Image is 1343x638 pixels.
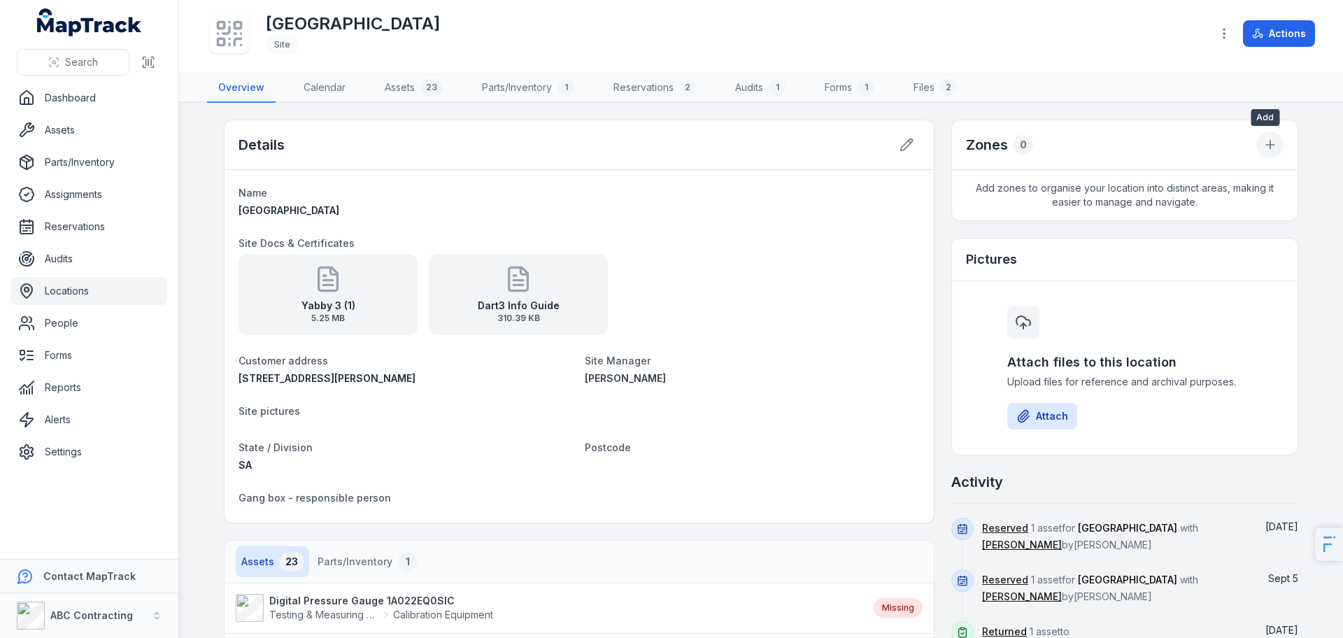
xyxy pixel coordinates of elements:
[239,187,267,199] span: Name
[65,55,98,69] span: Search
[858,79,874,96] div: 1
[982,538,1062,552] a: [PERSON_NAME]
[280,552,304,572] div: 23
[585,371,920,385] a: [PERSON_NAME]
[236,546,309,577] button: Assets23
[769,79,786,96] div: 1
[301,299,355,313] strong: Yabby 3 (1)
[1007,375,1242,389] span: Upload files for reference and archival purposes.
[239,459,252,471] span: SA
[11,148,167,176] a: Parts/Inventory
[269,594,493,608] strong: Digital Pressure Gauge 1A022EQ0SIC
[1243,20,1315,47] button: Actions
[292,73,357,103] a: Calendar
[239,355,328,367] span: Customer address
[940,79,957,96] div: 2
[393,608,493,622] span: Calibration Equipment
[1251,109,1279,126] span: Add
[1265,624,1298,636] time: 02/09/2025, 3:02:27 pm
[11,180,167,208] a: Assignments
[1007,403,1077,430] button: Attach
[1014,135,1033,155] div: 0
[398,552,418,572] div: 1
[602,73,707,103] a: Reservations2
[679,79,696,96] div: 2
[1265,520,1298,532] span: [DATE]
[17,49,129,76] button: Search
[269,608,379,622] span: Testing & Measuring Equipment
[239,237,355,249] span: Site Docs & Certificates
[420,79,443,96] div: 23
[1078,522,1177,534] span: [GEOGRAPHIC_DATA]
[239,135,285,155] h2: Details
[1268,572,1298,584] time: 05/09/2025, 1:56:20 pm
[982,573,1028,587] a: Reserved
[902,73,968,103] a: Files2
[11,341,167,369] a: Forms
[1007,353,1242,372] h3: Attach files to this location
[11,84,167,112] a: Dashboard
[471,73,585,103] a: Parts/Inventory1
[236,594,860,622] a: Digital Pressure Gauge 1A022EQ0SICTesting & Measuring EquipmentCalibration Equipment
[982,574,1198,602] span: 1 asset for with by [PERSON_NAME]
[239,204,339,216] span: [GEOGRAPHIC_DATA]
[1265,520,1298,532] time: 06/09/2025, 11:20:03 am
[1268,572,1298,584] span: Sept 5
[874,598,923,618] div: Missing
[951,472,1003,492] h2: Activity
[239,372,415,384] span: [STREET_ADDRESS][PERSON_NAME]
[11,213,167,241] a: Reservations
[11,116,167,144] a: Assets
[1265,624,1298,636] span: [DATE]
[312,546,423,577] button: Parts/Inventory1
[374,73,454,103] a: Assets23
[478,313,560,324] span: 310.39 KB
[557,79,574,96] div: 1
[11,374,167,402] a: Reports
[11,406,167,434] a: Alerts
[982,522,1198,551] span: 1 asset for with by [PERSON_NAME]
[982,521,1028,535] a: Reserved
[952,170,1298,220] span: Add zones to organise your location into distinct areas, making it easier to manage and navigate.
[1078,574,1177,586] span: [GEOGRAPHIC_DATA]
[301,313,355,324] span: 5.25 MB
[813,73,886,103] a: Forms1
[207,73,276,103] a: Overview
[239,492,391,504] span: Gang box - responsible person
[239,441,313,453] span: State / Division
[585,355,651,367] span: Site Manager
[478,299,560,313] strong: Dart3 Info Guide
[266,13,440,35] h1: [GEOGRAPHIC_DATA]
[37,8,142,36] a: MapTrack
[982,590,1062,604] a: [PERSON_NAME]
[966,135,1008,155] h2: Zones
[43,570,136,582] strong: Contact MapTrack
[266,35,299,55] div: Site
[239,405,300,417] span: Site pictures
[50,609,133,621] strong: ABC Contracting
[966,250,1017,269] h3: Pictures
[11,245,167,273] a: Audits
[11,438,167,466] a: Settings
[585,441,631,453] span: Postcode
[11,309,167,337] a: People
[11,277,167,305] a: Locations
[724,73,797,103] a: Audits1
